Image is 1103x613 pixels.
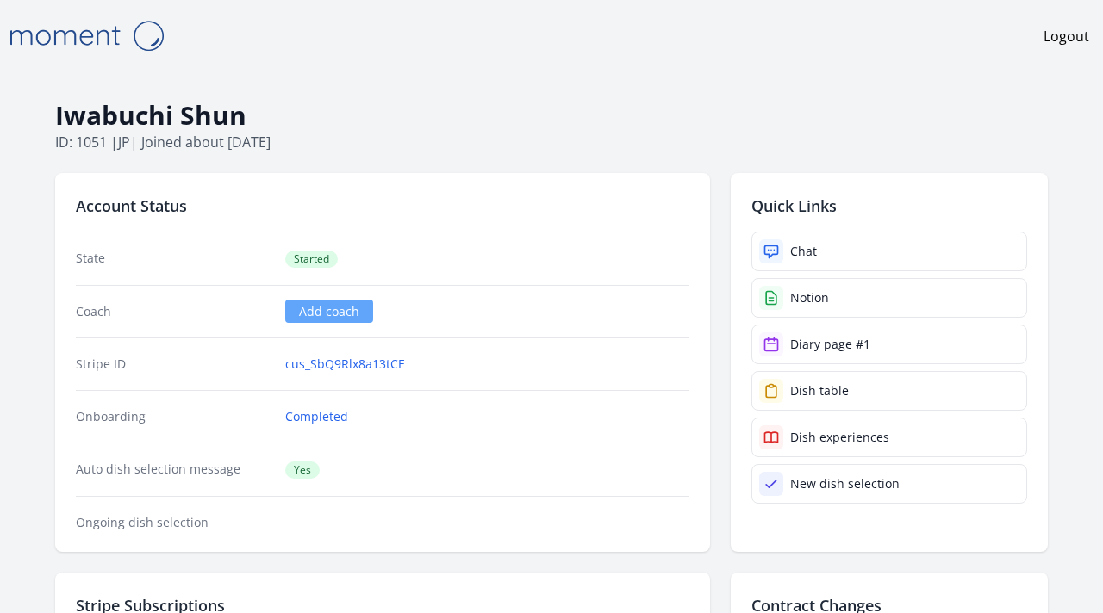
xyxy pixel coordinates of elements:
p: ID: 1051 | | Joined about [DATE] [55,132,1048,152]
a: Notion [751,278,1027,318]
dt: Coach [76,303,271,320]
a: Logout [1044,26,1089,46]
dt: State [76,250,271,268]
dt: Auto dish selection message [76,461,271,479]
a: cus_SbQ9Rlx8a13tCE [285,356,405,373]
h2: Quick Links [751,194,1027,218]
span: Started [285,251,338,268]
h2: Account Status [76,194,689,218]
h1: Iwabuchi Shun [55,99,1048,132]
div: Diary page #1 [790,336,870,353]
span: jp [118,133,130,152]
a: New dish selection [751,464,1027,504]
div: Dish experiences [790,429,889,446]
div: Notion [790,289,829,306]
a: Dish table [751,371,1027,411]
div: Dish table [790,382,849,399]
div: Chat [790,243,817,260]
dt: Onboarding [76,408,271,425]
a: Add coach [285,300,373,323]
a: Diary page #1 [751,325,1027,364]
a: Chat [751,232,1027,271]
span: Yes [285,461,320,479]
div: New dish selection [790,475,900,492]
dt: Stripe ID [76,356,271,373]
a: Completed [285,408,348,425]
dt: Ongoing dish selection [76,514,271,531]
a: Dish experiences [751,418,1027,457]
